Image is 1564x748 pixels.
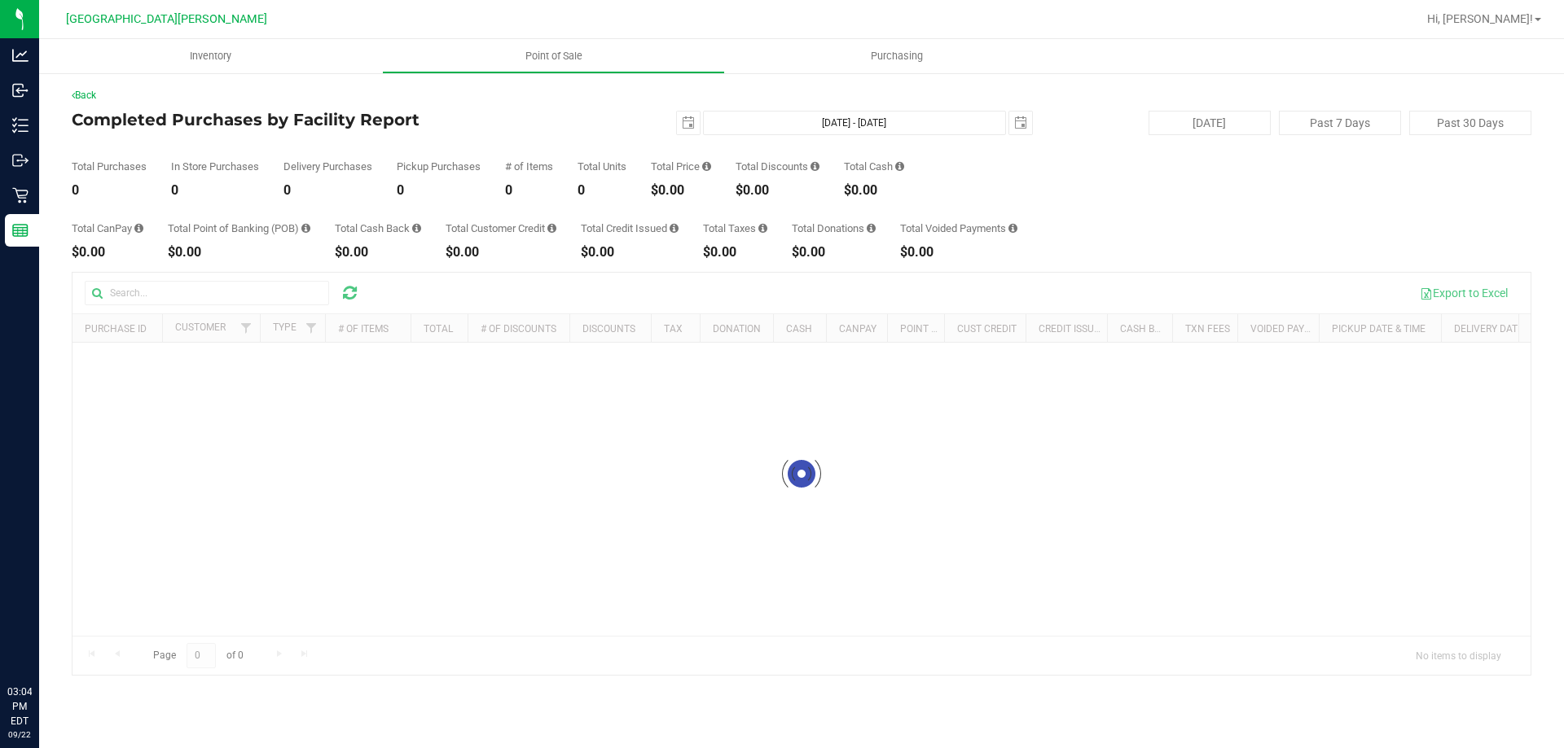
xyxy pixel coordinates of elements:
[895,161,904,172] i: Sum of the successful, non-voided cash payment transactions for all purchases in the date range. ...
[12,117,29,133] inline-svg: Inventory
[397,161,481,172] div: Pickup Purchases
[39,39,382,73] a: Inventory
[72,90,96,101] a: Back
[677,112,700,134] span: select
[849,49,945,63] span: Purchasing
[72,223,143,234] div: Total CanPay
[505,184,553,197] div: 0
[702,161,711,172] i: Sum of the total prices of all purchases in the date range.
[12,222,29,238] inline-svg: Reports
[505,161,553,172] div: # of Items
[1009,112,1032,134] span: select
[736,184,819,197] div: $0.00
[412,223,421,234] i: Sum of the cash-back amounts from rounded-up electronic payments for all purchases in the date ra...
[844,161,904,172] div: Total Cash
[335,246,421,259] div: $0.00
[168,223,310,234] div: Total Point of Banking (POB)
[670,223,679,234] i: Sum of all account credit issued for all refunds from returned purchases in the date range.
[168,246,310,259] div: $0.00
[900,246,1017,259] div: $0.00
[792,223,876,234] div: Total Donations
[382,39,725,73] a: Point of Sale
[12,187,29,203] inline-svg: Retail
[736,161,819,172] div: Total Discounts
[725,39,1068,73] a: Purchasing
[1427,12,1533,25] span: Hi, [PERSON_NAME]!
[446,223,556,234] div: Total Customer Credit
[72,184,147,197] div: 0
[867,223,876,234] i: Sum of all round-up-to-next-dollar total price adjustments for all purchases in the date range.
[578,161,626,172] div: Total Units
[168,49,253,63] span: Inventory
[171,184,259,197] div: 0
[703,246,767,259] div: $0.00
[581,223,679,234] div: Total Credit Issued
[335,223,421,234] div: Total Cash Back
[283,161,372,172] div: Delivery Purchases
[1008,223,1017,234] i: Sum of all voided payment transaction amounts, excluding tips and transaction fees, for all purch...
[503,49,604,63] span: Point of Sale
[72,111,558,129] h4: Completed Purchases by Facility Report
[12,152,29,168] inline-svg: Outbound
[900,223,1017,234] div: Total Voided Payments
[547,223,556,234] i: Sum of the successful, non-voided payments using account credit for all purchases in the date range.
[171,161,259,172] div: In Store Purchases
[792,246,876,259] div: $0.00
[1279,111,1401,135] button: Past 7 Days
[66,12,267,26] span: [GEOGRAPHIC_DATA][PERSON_NAME]
[651,184,711,197] div: $0.00
[1409,111,1531,135] button: Past 30 Days
[1149,111,1271,135] button: [DATE]
[72,246,143,259] div: $0.00
[134,223,143,234] i: Sum of the successful, non-voided CanPay payment transactions for all purchases in the date range.
[811,161,819,172] i: Sum of the discount values applied to the all purchases in the date range.
[301,223,310,234] i: Sum of the successful, non-voided point-of-banking payment transactions, both via payment termina...
[578,184,626,197] div: 0
[758,223,767,234] i: Sum of the total taxes for all purchases in the date range.
[7,685,32,728] p: 03:04 PM EDT
[7,728,32,741] p: 09/22
[12,47,29,63] inline-svg: Analytics
[397,184,481,197] div: 0
[703,223,767,234] div: Total Taxes
[651,161,711,172] div: Total Price
[283,184,372,197] div: 0
[12,82,29,98] inline-svg: Inbound
[844,184,904,197] div: $0.00
[581,246,679,259] div: $0.00
[446,246,556,259] div: $0.00
[72,161,147,172] div: Total Purchases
